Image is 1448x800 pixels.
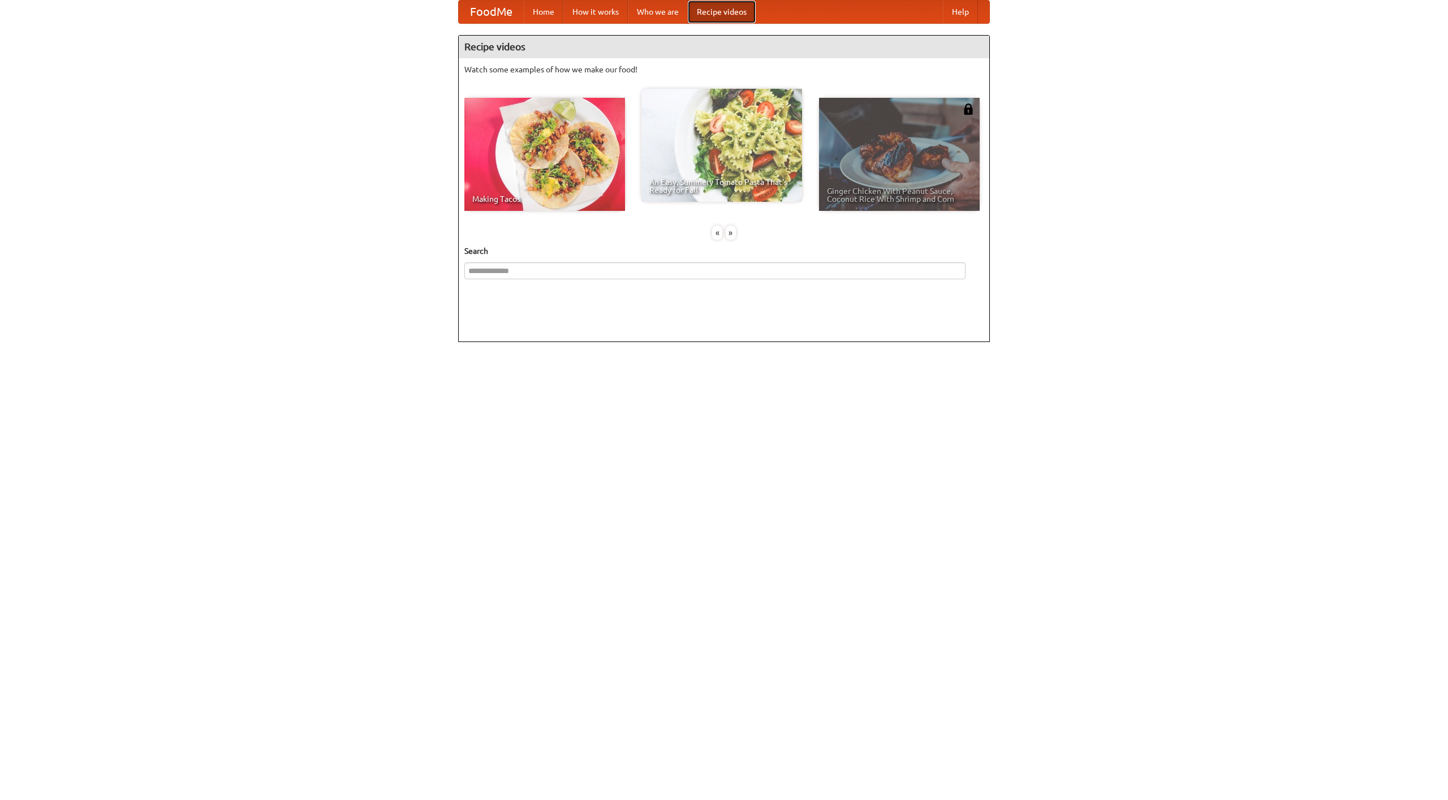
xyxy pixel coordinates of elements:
a: An Easy, Summery Tomato Pasta That's Ready for Fall [641,89,802,202]
a: FoodMe [459,1,524,23]
a: How it works [563,1,628,23]
p: Watch some examples of how we make our food! [464,64,984,75]
div: « [712,226,722,240]
div: » [726,226,736,240]
a: Who we are [628,1,688,23]
a: Home [524,1,563,23]
span: An Easy, Summery Tomato Pasta That's Ready for Fall [649,178,794,194]
a: Making Tacos [464,98,625,211]
a: Help [943,1,978,23]
img: 483408.png [963,103,974,115]
span: Making Tacos [472,195,617,203]
a: Recipe videos [688,1,756,23]
h4: Recipe videos [459,36,989,58]
h5: Search [464,245,984,257]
